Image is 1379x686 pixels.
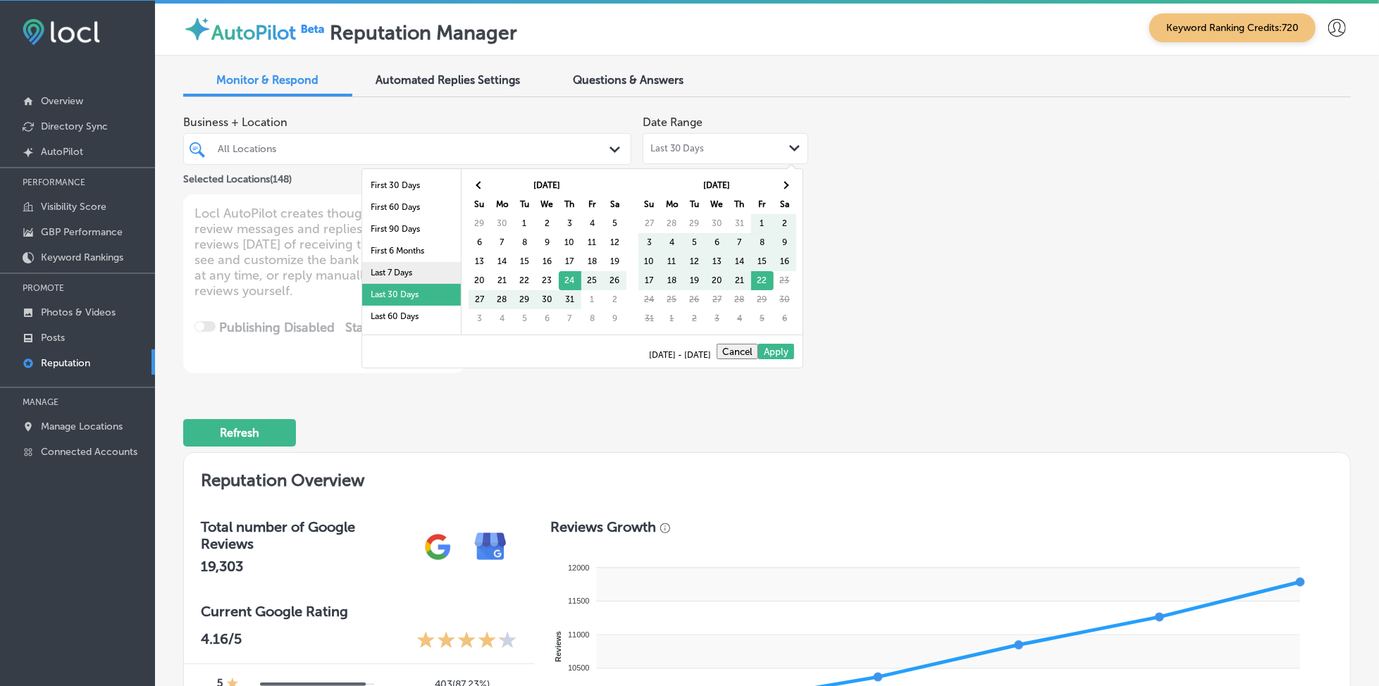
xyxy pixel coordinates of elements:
[41,201,106,213] p: Visibility Score
[559,214,581,233] td: 3
[41,146,83,158] p: AutoPilot
[729,214,751,233] td: 31
[706,252,729,271] td: 13
[362,175,461,197] li: First 30 Days
[559,271,581,290] td: 24
[201,630,242,652] p: 4.16 /5
[183,168,292,185] p: Selected Locations ( 148 )
[536,214,559,233] td: 2
[211,21,296,44] label: AutoPilot
[661,309,684,328] td: 1
[751,233,774,252] td: 8
[491,195,514,214] th: Mo
[536,233,559,252] td: 9
[638,195,661,214] th: Su
[751,290,774,309] td: 29
[604,214,626,233] td: 5
[184,453,1350,501] h2: Reputation Overview
[514,214,536,233] td: 1
[706,271,729,290] td: 20
[604,233,626,252] td: 12
[774,252,796,271] td: 16
[201,603,517,620] h3: Current Google Rating
[362,262,461,284] li: Last 7 Days
[774,214,796,233] td: 2
[638,309,661,328] td: 31
[729,233,751,252] td: 7
[581,195,604,214] th: Fr
[581,271,604,290] td: 25
[568,664,590,673] tspan: 10500
[362,328,461,349] li: Last 90 Days
[774,290,796,309] td: 30
[729,290,751,309] td: 28
[706,309,729,328] td: 3
[661,233,684,252] td: 4
[41,251,123,263] p: Keyword Rankings
[751,252,774,271] td: 15
[41,306,116,318] p: Photos & Videos
[362,218,461,240] li: First 90 Days
[604,290,626,309] td: 2
[774,195,796,214] th: Sa
[758,344,794,359] button: Apply
[559,233,581,252] td: 10
[604,252,626,271] td: 19
[536,290,559,309] td: 30
[559,195,581,214] th: Th
[706,195,729,214] th: We
[416,630,517,652] div: 4.16 Stars
[41,420,123,432] p: Manage Locations
[774,271,796,290] td: 23
[514,309,536,328] td: 5
[568,563,590,572] tspan: 12000
[296,21,330,36] img: Beta
[559,290,581,309] td: 31
[217,73,319,87] span: Monitor & Respond
[684,214,706,233] td: 29
[491,290,514,309] td: 28
[729,271,751,290] td: 21
[604,195,626,214] th: Sa
[41,120,108,132] p: Directory Sync
[23,19,100,45] img: fda3e92497d09a02dc62c9cd864e3231.png
[362,284,461,306] li: Last 30 Days
[604,271,626,290] td: 26
[706,233,729,252] td: 6
[41,95,83,107] p: Overview
[491,176,604,195] th: [DATE]
[362,306,461,328] li: Last 60 Days
[412,520,464,573] img: gPZS+5FD6qPJAAAAABJRU5ErkJggg==
[1149,13,1316,42] span: Keyword Ranking Credits: 720
[41,446,137,458] p: Connected Accounts
[330,21,517,44] label: Reputation Manager
[201,518,412,552] h3: Total number of Google Reviews
[717,344,758,359] button: Cancel
[218,143,611,155] div: All Locations
[661,271,684,290] td: 18
[751,271,774,290] td: 22
[469,233,491,252] td: 6
[684,271,706,290] td: 19
[201,558,412,575] h2: 19,303
[638,214,661,233] td: 27
[469,271,491,290] td: 20
[464,520,517,573] img: e7ababfa220611ac49bdb491a11684a6.png
[469,290,491,309] td: 27
[661,290,684,309] td: 25
[491,271,514,290] td: 21
[706,214,729,233] td: 30
[751,195,774,214] th: Fr
[41,226,123,238] p: GBP Performance
[469,195,491,214] th: Su
[514,290,536,309] td: 29
[649,351,717,359] span: [DATE] - [DATE]
[559,309,581,328] td: 7
[568,630,590,639] tspan: 11000
[469,252,491,271] td: 13
[638,252,661,271] td: 10
[684,290,706,309] td: 26
[661,176,774,195] th: [DATE]
[661,252,684,271] td: 11
[774,309,796,328] td: 6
